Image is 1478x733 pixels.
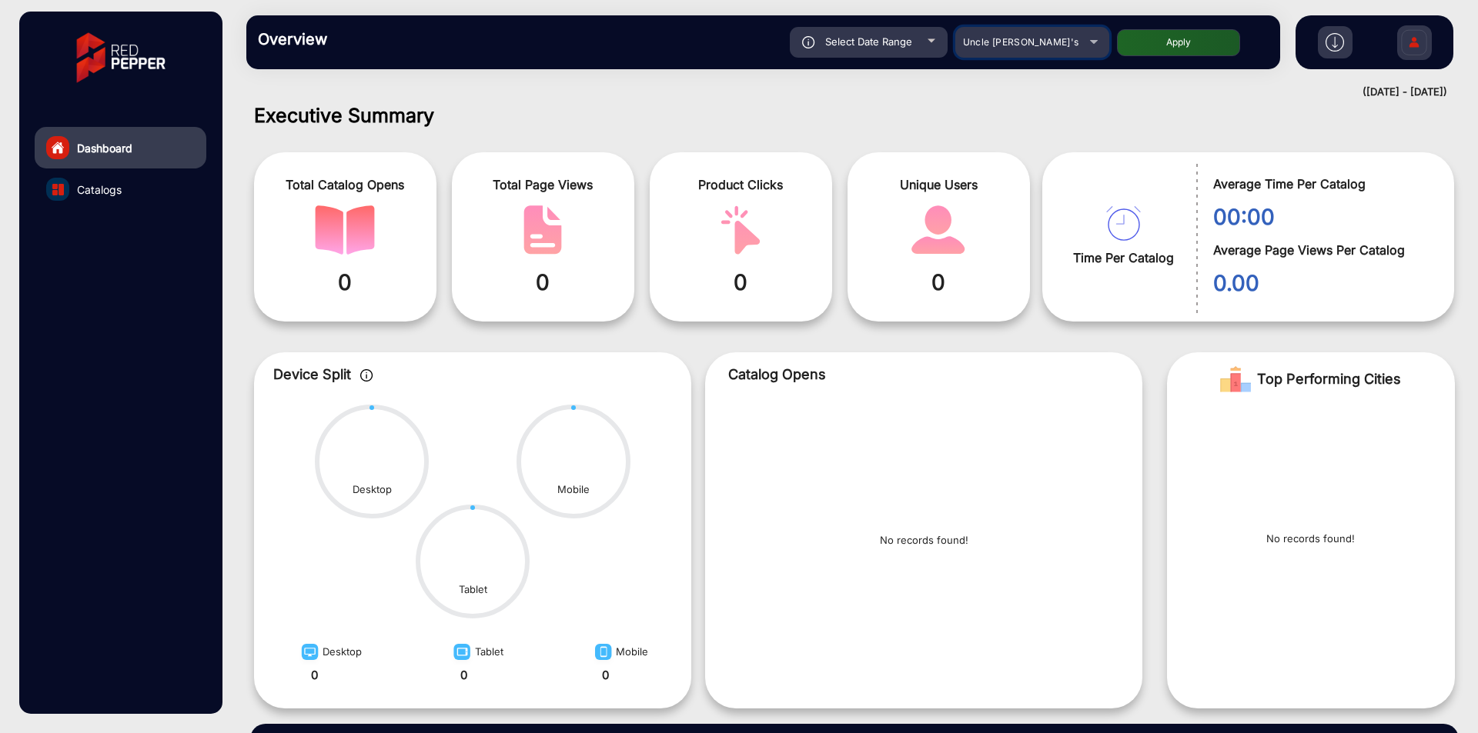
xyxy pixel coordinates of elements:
span: 0 [661,266,821,298]
img: image [449,642,475,667]
a: Dashboard [35,127,206,168]
span: Total Catalog Opens [266,175,425,194]
img: catalog [908,205,968,255]
img: Sign%20Up.svg [1398,18,1430,72]
span: Total Page Views [463,175,623,194]
span: 0 [266,266,425,298]
img: h2download.svg [1326,33,1344,52]
img: catalog [711,205,771,255]
span: 0 [463,266,623,298]
span: Average Page Views Per Catalog [1213,241,1431,259]
img: icon [360,369,373,381]
span: 00:00 [1213,201,1431,233]
span: Uncle [PERSON_NAME]'s [963,36,1079,48]
h3: Overview [258,30,473,48]
strong: 0 [602,668,609,682]
img: home [51,141,65,155]
img: catalog [52,184,64,195]
a: Catalogs [35,168,206,210]
span: Dashboard [77,140,132,156]
div: ([DATE] - [DATE]) [231,85,1447,100]
div: Mobile [557,482,590,498]
span: Device Split [273,366,351,382]
span: Product Clicks [661,175,821,194]
span: 0 [859,266,1018,298]
img: image [590,642,616,667]
div: Tablet [449,638,503,667]
span: 0.00 [1213,267,1431,299]
span: Average Time Per Catalog [1213,175,1431,193]
div: Tablet [459,582,487,598]
span: Unique Users [859,175,1018,194]
img: catalog [315,205,375,255]
img: catalog [513,205,573,255]
div: Desktop [297,638,362,667]
span: Select Date Range [825,35,912,48]
img: icon [802,36,815,48]
img: vmg-logo [65,19,176,96]
h1: Executive Summary [254,104,1455,127]
img: catalog [1106,206,1141,241]
button: Apply [1117,29,1240,56]
span: Catalogs [77,182,122,198]
div: Desktop [353,482,392,498]
img: Rank image [1220,364,1251,395]
p: No records found! [880,533,968,548]
img: image [297,642,323,667]
strong: 0 [460,668,467,682]
div: Mobile [590,638,648,667]
strong: 0 [311,668,318,682]
p: Catalog Opens [728,364,1119,385]
p: No records found! [1266,531,1355,547]
span: Top Performing Cities [1257,364,1401,395]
